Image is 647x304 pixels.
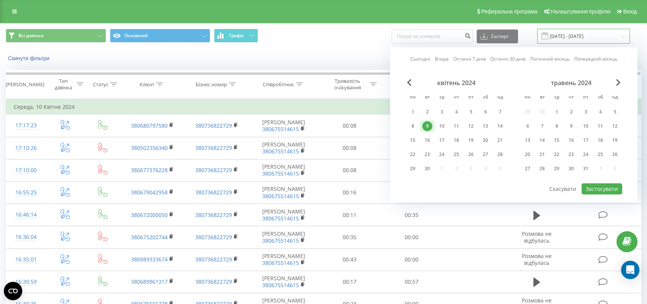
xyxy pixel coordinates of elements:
[580,92,591,104] abbr: п’ятниця
[582,183,622,194] button: Застосувати
[249,271,318,293] td: [PERSON_NAME]
[608,106,622,118] div: нд 5 трав 2024 р.
[408,164,418,174] div: 29
[537,135,547,145] div: 14
[480,135,490,145] div: 20
[195,189,232,196] a: 380736822729
[131,256,168,263] a: 380989333674
[480,150,490,159] div: 27
[195,122,232,129] a: 380736822729
[578,149,593,160] div: пт 24 трав 2024 р.
[478,106,493,118] div: сб 6 квіт 2024 р.
[14,118,38,133] div: 17:17:23
[551,8,610,15] span: Налаштування профілю
[422,135,432,145] div: 16
[18,33,44,39] span: Всі дзвінки
[420,149,435,160] div: вт 23 квіт 2024 р.
[437,107,447,117] div: 3
[480,121,490,131] div: 13
[422,92,433,104] abbr: вівторок
[405,149,420,160] div: пн 22 квіт 2024 р.
[131,233,168,241] a: 380675202744
[110,29,210,43] button: Основний
[552,135,562,145] div: 15
[523,164,533,174] div: 27
[566,135,576,145] div: 16
[214,29,258,43] button: Графік
[537,150,547,159] div: 21
[381,137,443,159] td: 00:00
[131,189,168,196] a: 380679042958
[520,149,535,160] div: пн 20 трав 2024 р.
[6,55,53,62] button: Скинути фільтри
[437,150,447,159] div: 24
[14,185,38,200] div: 16:55:25
[131,122,168,129] a: 380680797580
[520,79,622,87] div: травень 2024
[464,106,478,118] div: пт 5 квіт 2024 р.
[262,148,299,155] a: 380675514615
[593,149,608,160] div: сб 25 трав 2024 р.
[493,149,507,160] div: нд 28 квіт 2024 р.
[319,159,381,181] td: 00:08
[408,121,418,131] div: 8
[195,256,232,263] a: 380736822729
[551,92,562,104] abbr: середа
[4,282,22,300] button: Open CMP widget
[608,149,622,160] div: нд 26 трав 2024 р.
[14,230,38,245] div: 16:36:04
[453,56,486,63] a: Останні 7 днів
[451,107,461,117] div: 4
[14,207,38,222] div: 16:46:14
[436,92,448,104] abbr: середа
[52,78,75,91] div: Тип дзвінка
[578,120,593,132] div: пт 10 трав 2024 р.
[381,115,443,137] td: 01:00
[319,248,381,271] td: 00:43
[195,144,232,151] a: 380736822729
[422,121,432,131] div: 9
[131,211,168,219] a: 380672000050
[249,137,318,159] td: [PERSON_NAME]
[131,166,168,174] a: 380677376228
[381,159,443,181] td: 00:00
[478,135,493,146] div: сб 20 квіт 2024 р.
[263,81,294,88] div: Співробітник
[493,106,507,118] div: нд 7 квіт 2024 р.
[327,78,368,91] div: Тривалість очікування
[535,135,549,146] div: вт 14 трав 2024 р.
[435,106,449,118] div: ср 3 квіт 2024 р.
[6,81,44,88] div: [PERSON_NAME]
[407,92,418,104] abbr: понеділок
[262,125,299,133] a: 380675514615
[449,106,464,118] div: чт 4 квіт 2024 р.
[319,271,381,293] td: 00:17
[249,159,318,181] td: [PERSON_NAME]
[523,150,533,159] div: 20
[319,226,381,248] td: 00:35
[549,135,564,146] div: ср 15 трав 2024 р.
[477,30,518,43] button: Експорт
[480,107,490,117] div: 6
[549,163,564,174] div: ср 29 трав 2024 р.
[609,92,621,104] abbr: неділя
[262,215,299,222] a: 380675514615
[381,226,443,248] td: 00:00
[420,163,435,174] div: вт 30 квіт 2024 р.
[595,121,605,131] div: 11
[495,107,505,117] div: 7
[464,149,478,160] div: пт 26 квіт 2024 р.
[420,135,435,146] div: вт 16 квіт 2024 р.
[493,135,507,146] div: нд 21 квіт 2024 р.
[552,121,562,131] div: 8
[564,120,578,132] div: чт 9 трав 2024 р.
[610,107,620,117] div: 5
[249,248,318,271] td: [PERSON_NAME]
[131,278,168,285] a: 380689961317
[565,92,577,104] abbr: четвер
[490,56,526,63] a: Останні 30 днів
[536,92,548,104] abbr: вівторок
[422,107,432,117] div: 2
[14,163,38,178] div: 17:10:00
[610,150,620,159] div: 26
